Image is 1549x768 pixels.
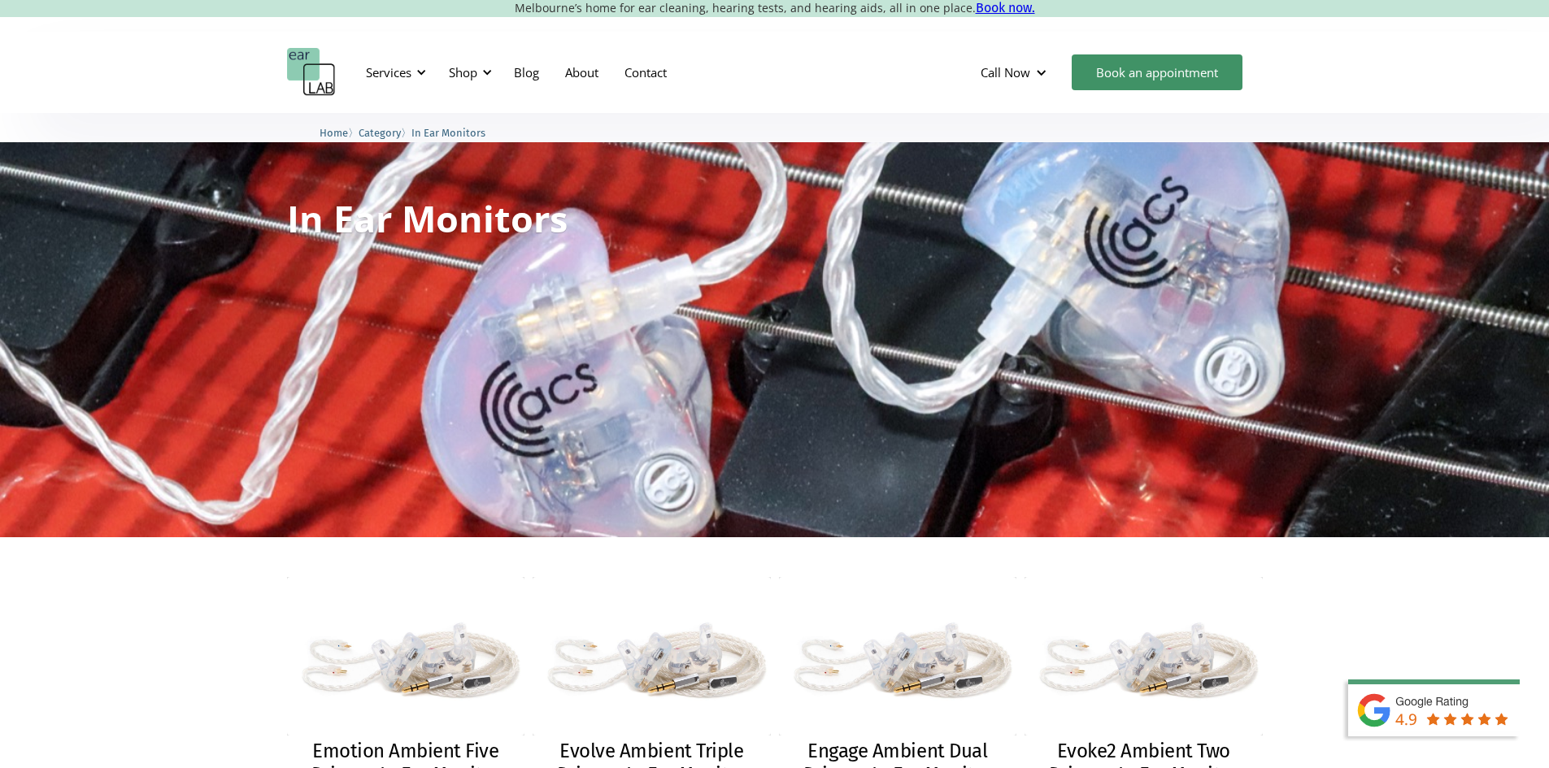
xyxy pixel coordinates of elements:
[359,124,411,141] li: 〉
[320,124,348,140] a: Home
[287,48,336,97] a: home
[411,124,485,140] a: In Ear Monitors
[356,48,431,97] div: Services
[359,124,401,140] a: Category
[411,127,485,139] span: In Ear Monitors
[968,48,1064,97] div: Call Now
[1072,54,1242,90] a: Book an appointment
[449,64,477,80] div: Shop
[533,577,771,735] img: Evolve Ambient Triple Driver – In Ear Monitor
[320,124,359,141] li: 〉
[611,49,680,96] a: Contact
[439,48,497,97] div: Shop
[366,64,411,80] div: Services
[287,577,525,735] img: Emotion Ambient Five Driver – In Ear Monitor
[779,577,1017,735] img: Engage Ambient Dual Driver – In Ear Monitor
[1025,577,1263,735] img: Evoke2 Ambient Two Driver – In Ear Monitor
[501,49,552,96] a: Blog
[287,200,568,236] h1: In Ear Monitors
[320,127,348,139] span: Home
[359,127,401,139] span: Category
[981,64,1030,80] div: Call Now
[552,49,611,96] a: About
